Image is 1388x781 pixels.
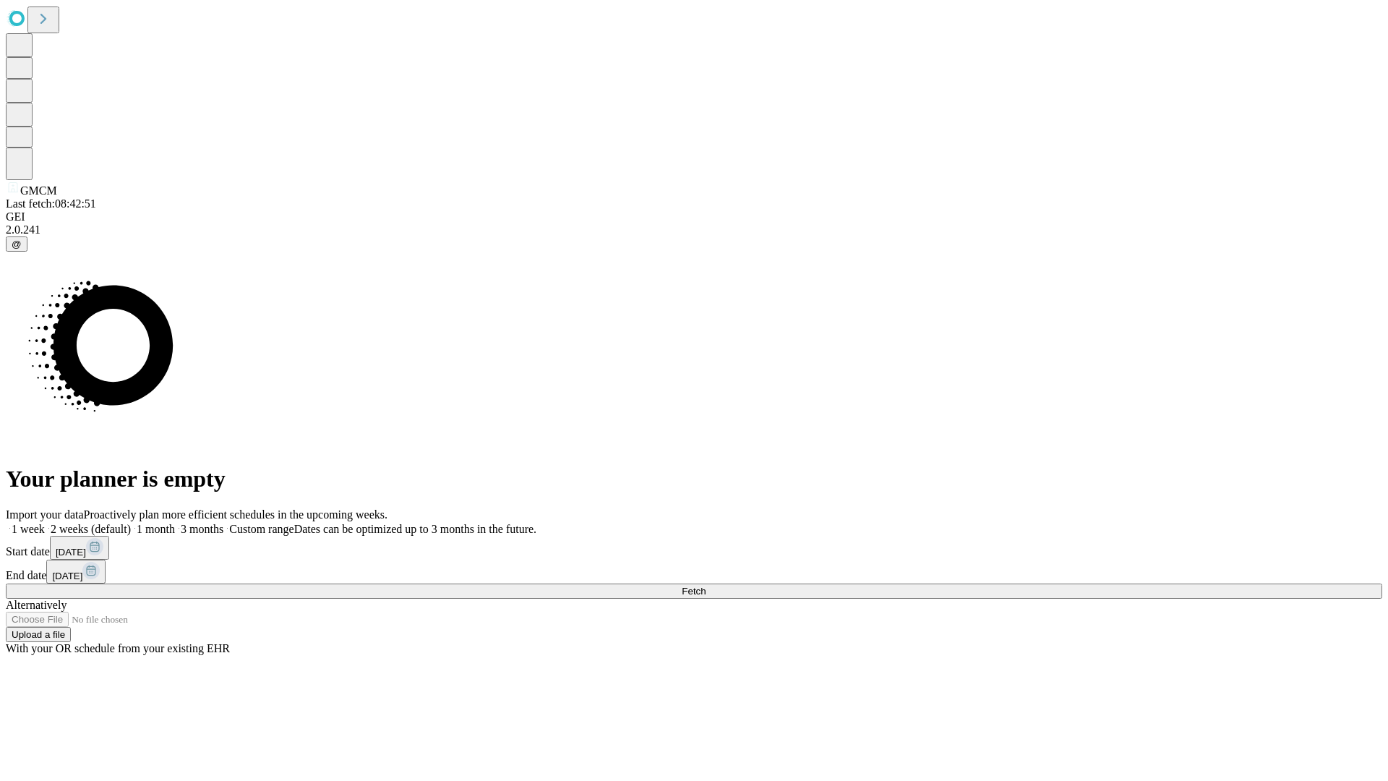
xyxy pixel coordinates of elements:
[12,523,45,535] span: 1 week
[6,236,27,252] button: @
[51,523,131,535] span: 2 weeks (default)
[6,508,84,521] span: Import your data
[229,523,294,535] span: Custom range
[137,523,175,535] span: 1 month
[6,223,1382,236] div: 2.0.241
[6,584,1382,599] button: Fetch
[6,197,96,210] span: Last fetch: 08:42:51
[52,571,82,581] span: [DATE]
[12,239,22,249] span: @
[181,523,223,535] span: 3 months
[6,627,71,642] button: Upload a file
[46,560,106,584] button: [DATE]
[6,210,1382,223] div: GEI
[6,560,1382,584] div: End date
[294,523,536,535] span: Dates can be optimized up to 3 months in the future.
[50,536,109,560] button: [DATE]
[6,536,1382,560] div: Start date
[84,508,387,521] span: Proactively plan more efficient schedules in the upcoming weeks.
[6,466,1382,492] h1: Your planner is empty
[6,642,230,654] span: With your OR schedule from your existing EHR
[56,547,86,558] span: [DATE]
[682,586,706,597] span: Fetch
[20,184,57,197] span: GMCM
[6,599,67,611] span: Alternatively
